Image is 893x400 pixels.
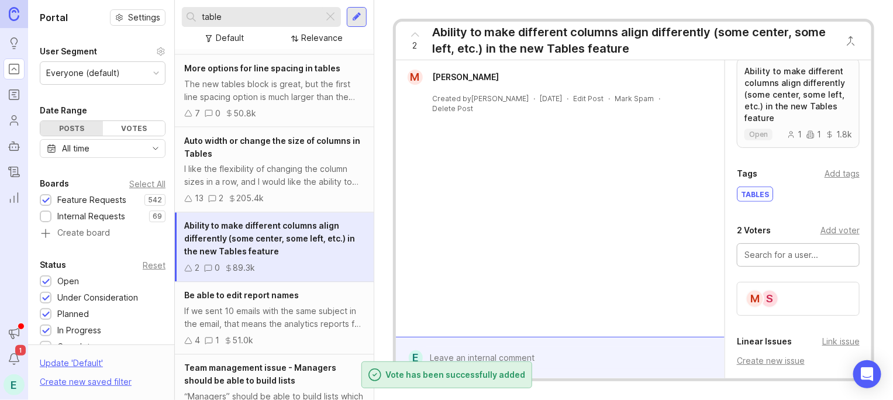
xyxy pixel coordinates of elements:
[40,258,66,272] div: Status
[737,58,860,148] a: Ability to make different columns align differently (some center, some left, etc.) in the new Tab...
[40,104,87,118] div: Date Range
[540,94,563,104] a: [DATE]
[853,360,881,388] div: Open Intercom Messenger
[40,121,103,136] div: Posts
[737,223,771,237] div: 2 Voters
[737,187,773,201] div: tables
[301,32,343,44] div: Relevance
[40,229,166,239] a: Create board
[534,94,536,104] div: ·
[574,94,604,104] div: Edit Post
[4,110,25,131] a: Users
[195,107,200,120] div: 7
[232,335,253,347] div: 51.0k
[760,289,779,308] div: S
[40,375,132,388] div: Create new saved filter
[233,107,256,120] div: 50.8k
[46,67,120,80] div: Everyone (default)
[825,167,860,180] div: Add tags
[215,335,219,347] div: 1
[9,7,19,20] img: Canny Home
[744,65,852,124] p: Ability to make different columns align differently (some center, some left, etc.) in the new Tab...
[175,282,373,355] a: Be able to edit report namesIf we sent 10 emails with the same subject in the email, that means t...
[40,11,68,25] h1: Portal
[4,33,25,54] a: Ideas
[175,127,373,213] a: Auto width or change the size of columns in TablesI like the flexibility of changing the column s...
[153,212,162,221] p: 69
[401,70,509,85] a: M[PERSON_NAME]
[184,63,340,73] span: More options for line spacing in tables
[40,357,103,375] div: Update ' Default '
[433,72,499,82] span: [PERSON_NAME]
[57,194,126,206] div: Feature Requests
[148,195,162,205] p: 542
[215,107,220,120] div: 0
[57,324,101,337] div: In Progress
[175,213,373,282] a: Ability to make different columns align differently (some center, some left, etc.) in the new Tab...
[103,121,166,136] div: Votes
[110,9,166,26] button: Settings
[4,136,25,157] a: Autopilot
[184,221,355,257] span: Ability to make different columns align differently (some center, some left, etc.) in the new Tab...
[184,363,336,386] span: Team management issue - Managers should be able to build lists
[4,187,25,208] a: Reporting
[4,84,25,105] a: Roadmaps
[413,39,418,52] span: 2
[659,94,661,104] div: ·
[195,192,204,205] div: 13
[143,262,166,268] div: Reset
[57,291,138,304] div: Under Consideration
[175,55,373,127] a: More options for line spacing in tablesThe new tables block is great, but the first line spacing ...
[184,163,364,189] div: I like the flexibility of changing the column sizes in a row, and I would like the ability to cha...
[57,275,79,288] div: Open
[609,94,611,104] div: ·
[233,262,255,275] div: 89.3k
[540,94,563,103] time: [DATE]
[62,142,89,155] div: All time
[4,323,25,344] button: Announcements
[202,11,319,23] input: Search...
[409,350,423,365] div: E
[737,354,860,367] div: Create new issue
[236,192,264,205] div: 205.4k
[744,249,852,261] input: Search for a user...
[195,262,199,275] div: 2
[4,58,25,80] a: Portal
[433,104,474,113] div: Delete Post
[146,144,165,153] svg: toggle icon
[215,262,220,275] div: 0
[433,24,833,57] div: Ability to make different columns align differently (some center, some left, etc.) in the new Tab...
[57,308,89,320] div: Planned
[40,44,97,58] div: User Segment
[615,94,654,104] button: Mark Spam
[219,192,223,205] div: 2
[57,340,95,353] div: Complete
[128,12,160,23] span: Settings
[4,349,25,370] button: Notifications
[408,70,423,85] div: M
[737,167,757,181] div: Tags
[184,305,364,331] div: If we sent 10 emails with the same subject in the email, that means the analytics reports for eac...
[184,291,299,301] span: Be able to edit report names
[4,161,25,182] a: Changelog
[40,177,69,191] div: Boards
[806,130,821,139] div: 1
[737,335,792,349] div: Linear Issues
[820,224,860,237] div: Add voter
[57,210,125,223] div: Internal Requests
[839,29,863,53] button: Close button
[216,32,244,44] div: Default
[822,335,860,348] div: Link issue
[184,78,364,104] div: The new tables block is great, but the first line spacing option is much larger than the previous...
[433,94,529,104] div: Created by [PERSON_NAME]
[15,345,26,356] span: 1
[4,374,25,395] button: E
[826,130,852,139] div: 1.8k
[746,289,764,308] div: M
[749,130,768,139] p: open
[184,136,360,158] span: Auto width or change the size of columns in Tables
[195,335,200,347] div: 4
[787,130,802,139] div: 1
